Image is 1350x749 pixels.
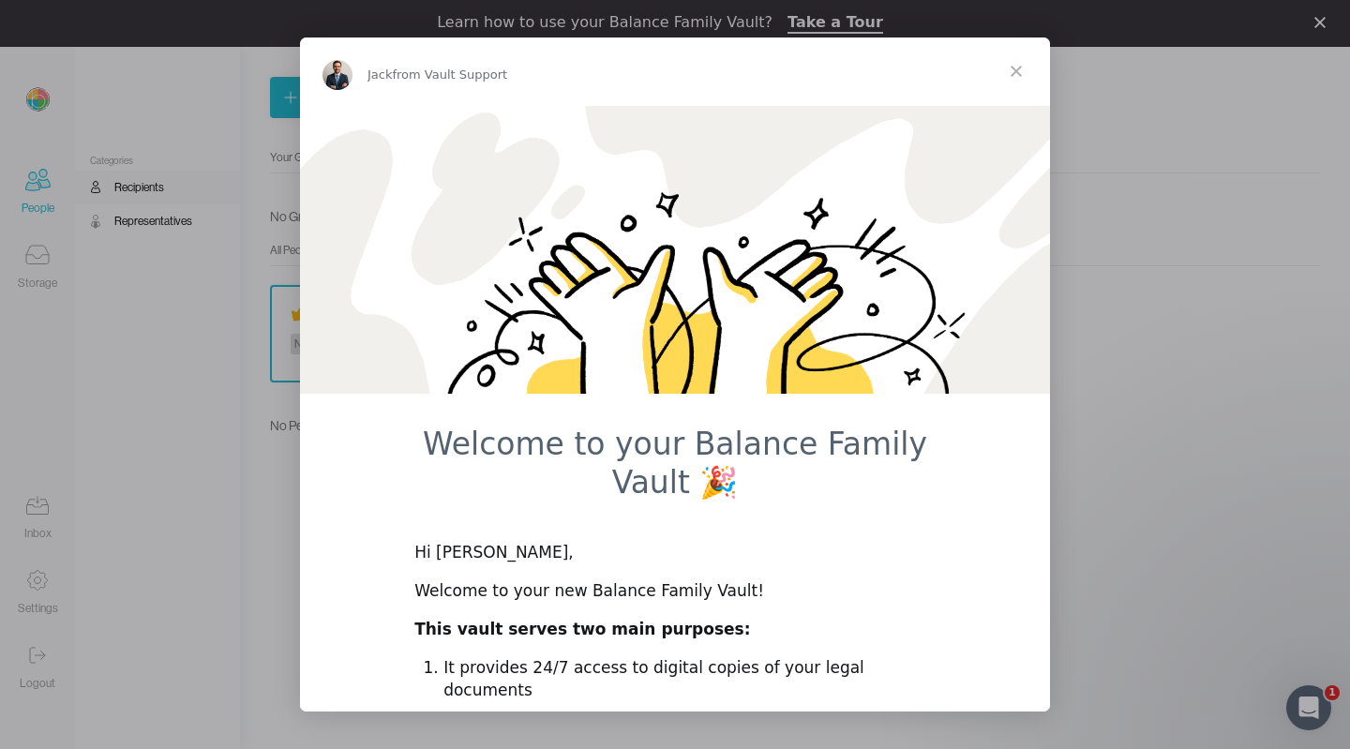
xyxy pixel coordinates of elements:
span: from Vault Support [392,67,507,82]
div: Welcome to your new Balance Family Vault! [414,580,936,603]
span: Jack [367,67,392,82]
h1: Welcome to your Balance Family Vault 🎉 [414,426,936,514]
div: Hi [PERSON_NAME], [414,542,936,564]
div: Learn how to use your Balance Family Vault? [437,13,772,32]
img: Profile image for Jack [322,60,352,90]
a: Take a Tour [787,13,883,34]
li: It provides 24/7 access to digital copies of your legal documents [443,657,936,702]
div: Close [1314,17,1333,28]
b: This vault serves two main purposes: [414,620,750,638]
span: Close [982,37,1050,105]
